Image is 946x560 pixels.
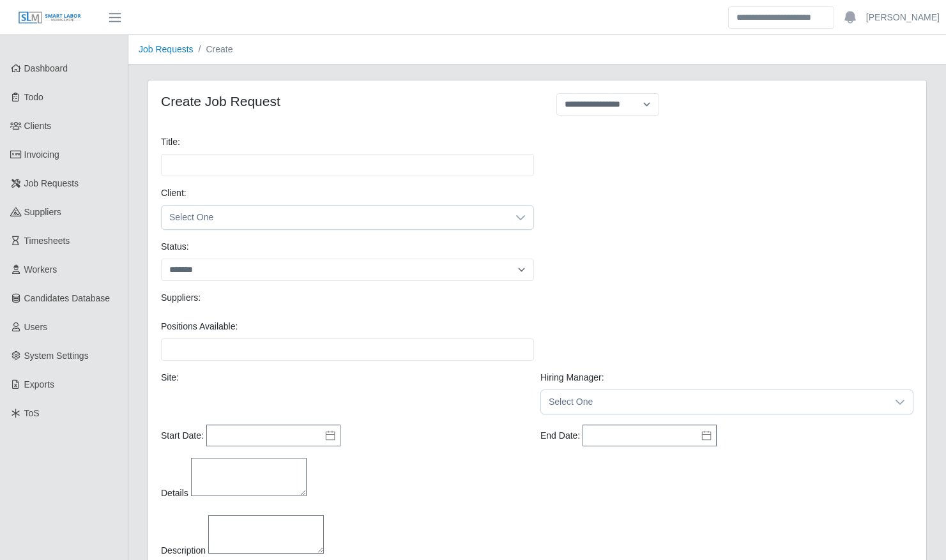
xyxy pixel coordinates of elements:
label: Title: [161,135,180,149]
span: ToS [24,408,40,418]
label: Suppliers: [161,291,201,305]
span: Exports [24,379,54,390]
label: End Date: [540,429,580,443]
span: System Settings [24,351,89,361]
span: Select One [541,390,887,414]
h4: Create Job Request [161,93,528,109]
span: Candidates Database [24,293,111,303]
a: Job Requests [139,44,194,54]
span: Suppliers [24,207,61,217]
input: Search [728,6,834,29]
span: Invoicing [24,149,59,160]
li: Create [194,43,233,56]
span: Dashboard [24,63,68,73]
label: Client: [161,186,187,200]
label: Site: [161,371,179,384]
span: Todo [24,92,43,102]
span: Clients [24,121,52,131]
span: Job Requests [24,178,79,188]
span: Timesheets [24,236,70,246]
label: Details [161,487,188,500]
span: Select One [162,206,508,229]
span: Workers [24,264,57,275]
label: Description [161,544,206,557]
label: Positions Available: [161,320,238,333]
label: Hiring Manager: [540,371,604,384]
label: Start Date: [161,429,204,443]
img: SLM Logo [18,11,82,25]
a: [PERSON_NAME] [866,11,940,24]
label: Status: [161,240,189,254]
span: Users [24,322,48,332]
